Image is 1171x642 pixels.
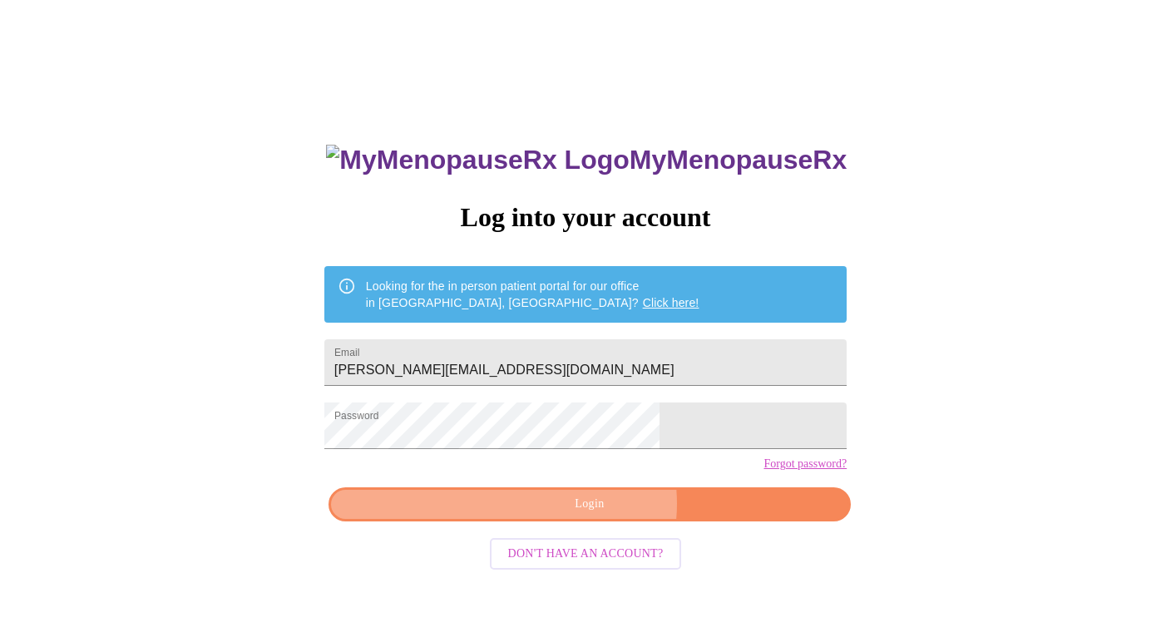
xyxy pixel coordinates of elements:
[508,544,664,565] span: Don't have an account?
[490,538,682,570] button: Don't have an account?
[348,494,832,515] span: Login
[763,457,847,471] a: Forgot password?
[326,145,629,175] img: MyMenopauseRx Logo
[366,271,699,318] div: Looking for the in person patient portal for our office in [GEOGRAPHIC_DATA], [GEOGRAPHIC_DATA]?
[329,487,851,521] button: Login
[643,296,699,309] a: Click here!
[324,202,847,233] h3: Log into your account
[326,145,847,175] h3: MyMenopauseRx
[486,546,686,560] a: Don't have an account?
